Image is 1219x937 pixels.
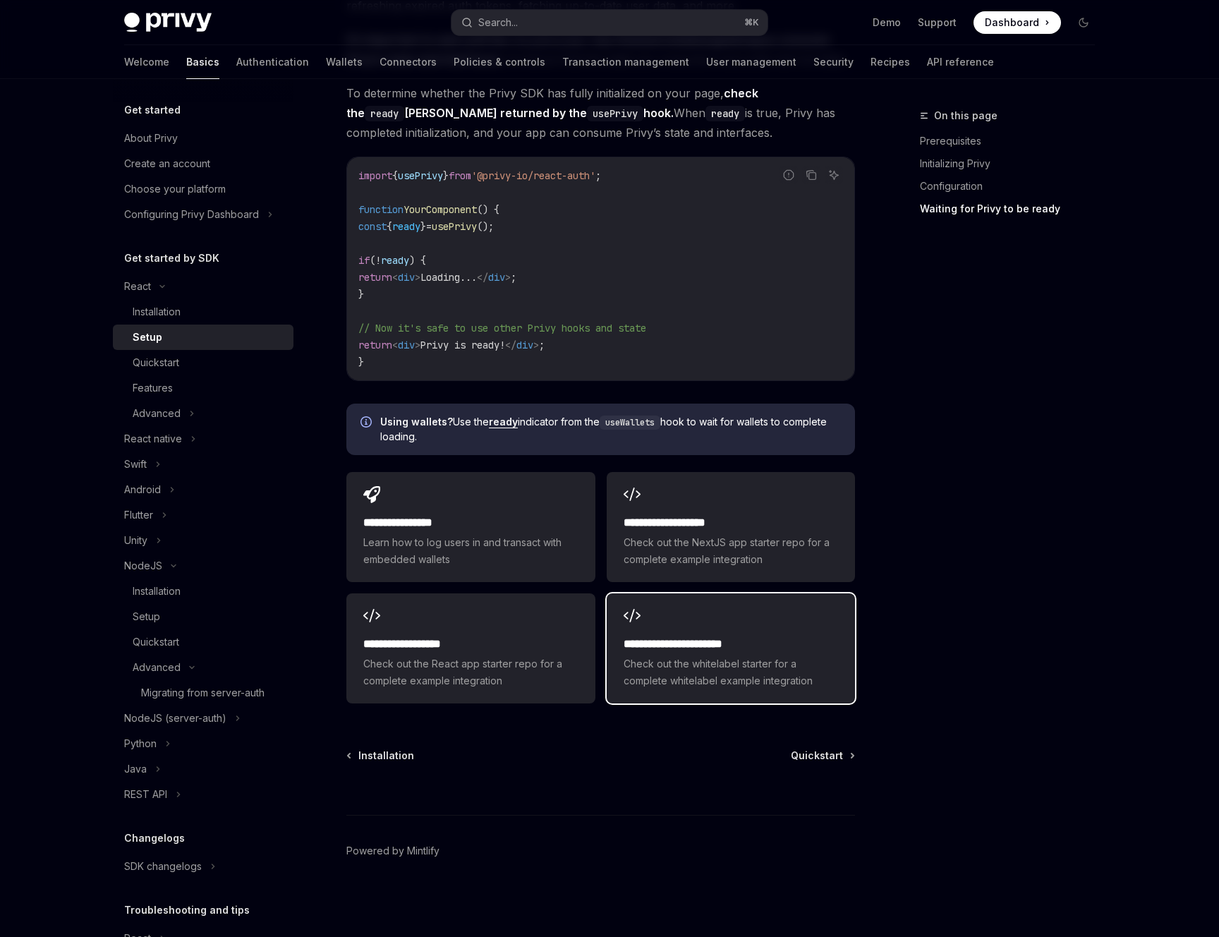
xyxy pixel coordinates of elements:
a: Security [813,45,854,79]
div: Configuring Privy Dashboard [124,206,259,223]
div: Flutter [124,507,153,524]
span: YourComponent [404,203,477,216]
svg: Info [360,416,375,430]
span: () { [477,203,499,216]
span: div [398,339,415,351]
span: < [392,271,398,284]
span: // Now it's safe to use other Privy hooks and state [358,322,646,334]
button: Copy the contents from the code block [802,166,820,184]
span: </ [477,271,488,284]
span: const [358,220,387,233]
span: < [392,339,398,351]
div: SDK changelogs [124,858,202,875]
div: Setup [133,329,162,346]
a: ready [489,416,518,428]
div: REST API [124,786,167,803]
div: Swift [124,456,147,473]
span: ⌘ K [744,17,759,28]
div: Installation [133,583,181,600]
span: div [488,271,505,284]
div: Search... [478,14,518,31]
a: Transaction management [562,45,689,79]
a: Create an account [113,151,293,176]
span: > [415,339,420,351]
span: div [398,271,415,284]
a: Setup [113,325,293,350]
span: Learn how to log users in and transact with embedded wallets [363,534,578,568]
div: Installation [133,303,181,320]
span: > [415,271,420,284]
a: **** **** **** **** ***Check out the whitelabel starter for a complete whitelabel example integra... [607,593,855,703]
span: > [533,339,539,351]
div: Quickstart [133,634,179,651]
span: </ [505,339,516,351]
a: **** **** **** *Learn how to log users in and transact with embedded wallets [346,472,595,582]
span: Dashboard [985,16,1039,30]
span: if [358,254,370,267]
div: Features [133,380,173,397]
a: **** **** **** ****Check out the NextJS app starter repo for a complete example integration [607,472,855,582]
span: Quickstart [791,749,843,763]
span: div [516,339,533,351]
div: Choose your platform [124,181,226,198]
span: On this page [934,107,997,124]
div: Migrating from server-auth [141,684,265,701]
span: { [387,220,392,233]
a: About Privy [113,126,293,151]
a: Basics [186,45,219,79]
span: Use the indicator from the hook to wait for wallets to complete loading. [380,415,841,444]
a: Installation [113,299,293,325]
span: return [358,271,392,284]
span: ! [375,254,381,267]
span: usePrivy [398,169,443,182]
a: Recipes [871,45,910,79]
span: Privy is ready! [420,339,505,351]
strong: Using wallets? [380,416,453,428]
span: ready [381,254,409,267]
h5: Changelogs [124,830,185,847]
button: Report incorrect code [780,166,798,184]
span: ready [392,220,420,233]
div: NodeJS (server-auth) [124,710,226,727]
span: } [420,220,426,233]
button: Toggle dark mode [1072,11,1095,34]
code: ready [705,106,745,121]
span: Loading... [420,271,477,284]
a: Demo [873,16,901,30]
span: Check out the NextJS app starter repo for a complete example integration [624,534,838,568]
div: React native [124,430,182,447]
div: Android [124,481,161,498]
a: Authentication [236,45,309,79]
span: (); [477,220,494,233]
span: function [358,203,404,216]
span: import [358,169,392,182]
span: } [358,288,364,301]
a: Installation [113,579,293,604]
span: } [358,356,364,368]
h5: Troubleshooting and tips [124,902,250,919]
div: Python [124,735,157,752]
a: Waiting for Privy to be ready [920,198,1106,220]
a: Quickstart [113,629,293,655]
div: Java [124,761,147,778]
a: Dashboard [974,11,1061,34]
h5: Get started [124,102,181,119]
a: Installation [348,749,414,763]
a: Prerequisites [920,130,1106,152]
a: Welcome [124,45,169,79]
span: ; [595,169,601,182]
span: { [392,169,398,182]
h5: Get started by SDK [124,250,219,267]
a: Policies & controls [454,45,545,79]
div: Advanced [133,405,181,422]
a: Migrating from server-auth [113,680,293,706]
a: Features [113,375,293,401]
span: To determine whether the Privy SDK has fully initialized on your page, When is true, Privy has co... [346,83,855,143]
code: usePrivy [587,106,643,121]
div: Advanced [133,659,181,676]
button: Search...⌘K [451,10,768,35]
span: Check out the React app starter repo for a complete example integration [363,655,578,689]
span: ; [539,339,545,351]
code: useWallets [600,416,660,430]
a: Wallets [326,45,363,79]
